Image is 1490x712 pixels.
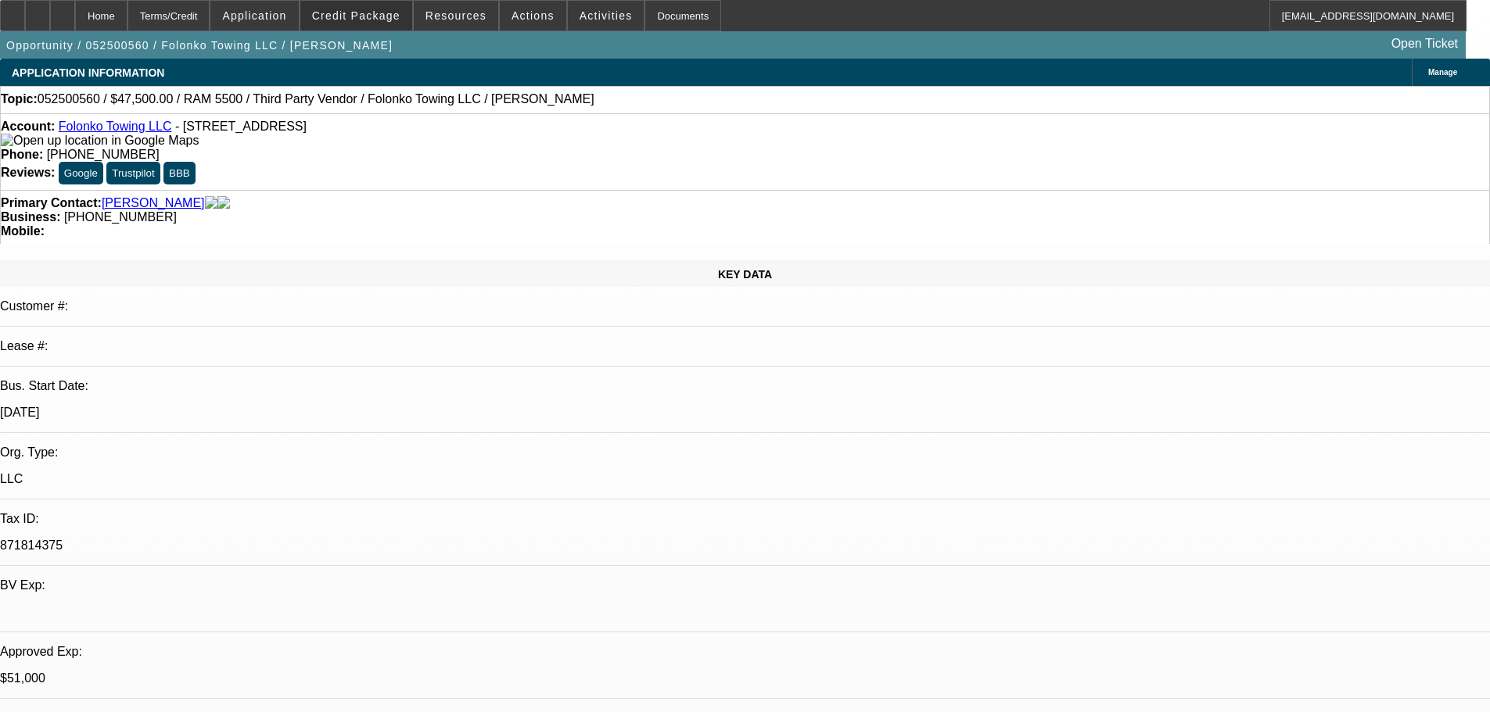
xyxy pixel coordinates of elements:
[102,196,205,210] a: [PERSON_NAME]
[222,9,286,22] span: Application
[217,196,230,210] img: linkedin-icon.png
[6,39,393,52] span: Opportunity / 052500560 / Folonko Towing LLC / [PERSON_NAME]
[414,1,498,30] button: Resources
[175,120,307,133] span: - [STREET_ADDRESS]
[1,224,45,238] strong: Mobile:
[47,148,160,161] span: [PHONE_NUMBER]
[38,92,594,106] span: 052500560 / $47,500.00 / RAM 5500 / Third Party Vendor / Folonko Towing LLC / [PERSON_NAME]
[205,196,217,210] img: facebook-icon.png
[106,162,160,184] button: Trustpilot
[1,120,55,133] strong: Account:
[580,9,633,22] span: Activities
[163,162,196,184] button: BBB
[1,148,43,161] strong: Phone:
[425,9,486,22] span: Resources
[1,210,60,224] strong: Business:
[1385,30,1464,57] a: Open Ticket
[312,9,400,22] span: Credit Package
[568,1,644,30] button: Activities
[12,66,164,79] span: APPLICATION INFORMATION
[210,1,298,30] button: Application
[500,1,566,30] button: Actions
[300,1,412,30] button: Credit Package
[718,268,772,281] span: KEY DATA
[59,120,172,133] a: Folonko Towing LLC
[512,9,555,22] span: Actions
[1,166,55,179] strong: Reviews:
[1,196,102,210] strong: Primary Contact:
[1428,68,1457,77] span: Manage
[1,92,38,106] strong: Topic:
[64,210,177,224] span: [PHONE_NUMBER]
[1,134,199,148] img: Open up location in Google Maps
[59,162,103,184] button: Google
[1,134,199,147] a: View Google Maps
